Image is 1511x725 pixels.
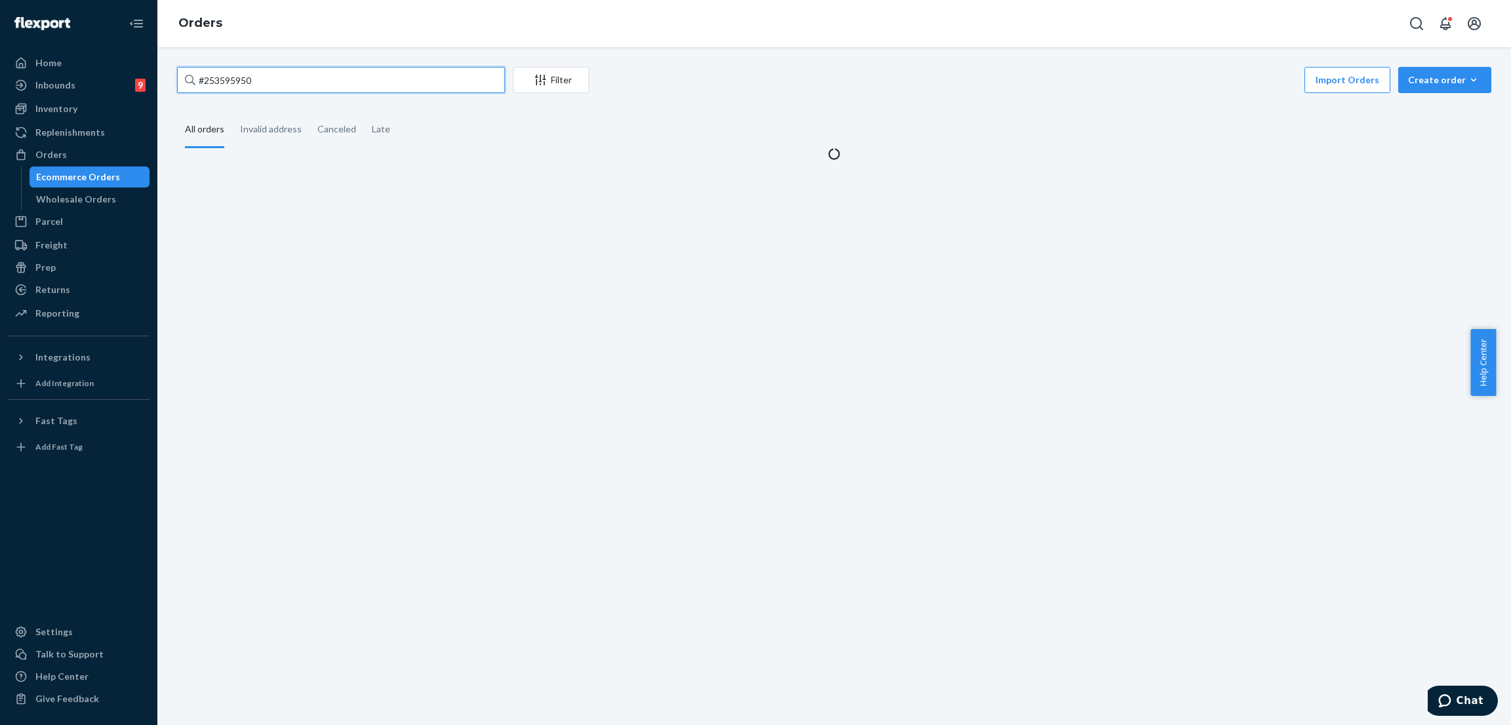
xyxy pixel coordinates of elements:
[35,283,70,296] div: Returns
[8,688,150,709] button: Give Feedback
[1461,10,1487,37] button: Open account menu
[35,215,63,228] div: Parcel
[35,307,79,320] div: Reporting
[35,441,83,452] div: Add Fast Tag
[514,73,588,87] div: Filter
[35,351,91,364] div: Integrations
[8,75,150,96] a: Inbounds9
[177,67,505,93] input: Search orders
[8,437,150,458] a: Add Fast Tag
[135,79,146,92] div: 9
[1470,329,1496,396] button: Help Center
[1432,10,1459,37] button: Open notifications
[35,79,75,92] div: Inbounds
[8,235,150,256] a: Freight
[35,56,62,69] div: Home
[35,692,99,705] div: Give Feedback
[123,10,150,37] button: Close Navigation
[35,261,56,274] div: Prep
[35,648,104,661] div: Talk to Support
[35,148,67,161] div: Orders
[35,239,68,252] div: Freight
[36,193,116,206] div: Wholesale Orders
[513,67,589,93] button: Filter
[1398,67,1491,93] button: Create order
[8,98,150,119] a: Inventory
[8,303,150,324] a: Reporting
[8,644,150,665] button: Talk to Support
[168,5,233,43] ol: breadcrumbs
[1408,73,1481,87] div: Create order
[1403,10,1430,37] button: Open Search Box
[372,112,390,146] div: Late
[8,373,150,394] a: Add Integration
[35,126,105,139] div: Replenishments
[35,670,89,683] div: Help Center
[8,144,150,165] a: Orders
[8,347,150,368] button: Integrations
[8,122,150,143] a: Replenishments
[30,189,150,210] a: Wholesale Orders
[8,666,150,687] a: Help Center
[8,410,150,431] button: Fast Tags
[35,102,77,115] div: Inventory
[30,167,150,187] a: Ecommerce Orders
[185,112,224,148] div: All orders
[8,211,150,232] a: Parcel
[1428,686,1498,718] iframe: Opens a widget where you can chat to one of our agents
[14,17,70,30] img: Flexport logo
[317,112,356,146] div: Canceled
[8,52,150,73] a: Home
[36,170,120,184] div: Ecommerce Orders
[8,621,150,642] a: Settings
[178,16,222,30] a: Orders
[35,378,94,389] div: Add Integration
[8,257,150,278] a: Prep
[1304,67,1390,93] button: Import Orders
[8,279,150,300] a: Returns
[240,112,302,146] div: Invalid address
[35,625,73,638] div: Settings
[35,414,77,427] div: Fast Tags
